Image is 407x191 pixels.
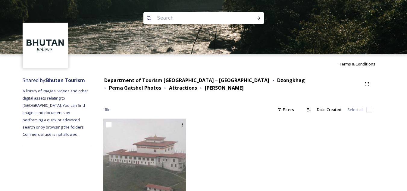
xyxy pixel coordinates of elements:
strong: Bhutan Tourism [46,77,85,84]
strong: Attractions [169,84,197,91]
img: BT_Logo_BB_Lockup_CMYK_High%2520Res.jpg [23,24,67,67]
span: Terms & Conditions [339,61,375,67]
div: Filters [274,104,297,116]
span: Select all [347,107,363,113]
strong: Dzongkhag [277,77,305,84]
div: Date Created [314,104,344,116]
strong: [PERSON_NAME] [205,84,244,91]
input: Search [154,11,237,25]
strong: Department of Tourism [GEOGRAPHIC_DATA] – [GEOGRAPHIC_DATA] [104,77,269,84]
strong: Pema Gatshel Photos [109,84,161,91]
span: 1 file [103,107,111,113]
span: Shared by: [23,77,85,84]
a: Terms & Conditions [339,60,384,68]
span: A library of images, videos and other digital assets relating to [GEOGRAPHIC_DATA]. You can find ... [23,88,89,137]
